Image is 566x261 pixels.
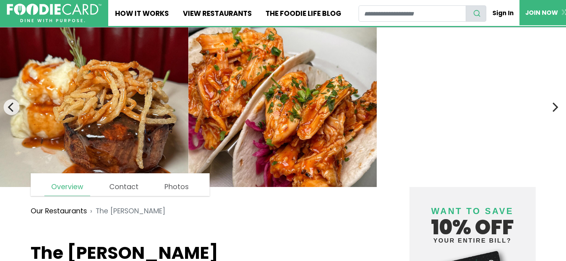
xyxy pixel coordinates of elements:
h4: 10% off [416,197,529,244]
a: Our Restaurants [31,206,87,217]
nav: breadcrumb [31,201,368,222]
button: Previous [4,99,19,115]
a: Photos [158,178,196,196]
small: your entire bill? [416,238,529,244]
button: search [466,5,487,22]
input: restaurant search [359,5,466,22]
a: Contact [102,178,145,196]
button: Next [547,99,562,115]
li: The [PERSON_NAME] [87,206,165,217]
nav: page links [31,173,210,196]
a: Overview [44,178,90,196]
img: FoodieCard; Eat, Drink, Save, Donate [7,4,101,23]
a: Sign In [486,5,519,21]
span: Want to save [431,206,513,216]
